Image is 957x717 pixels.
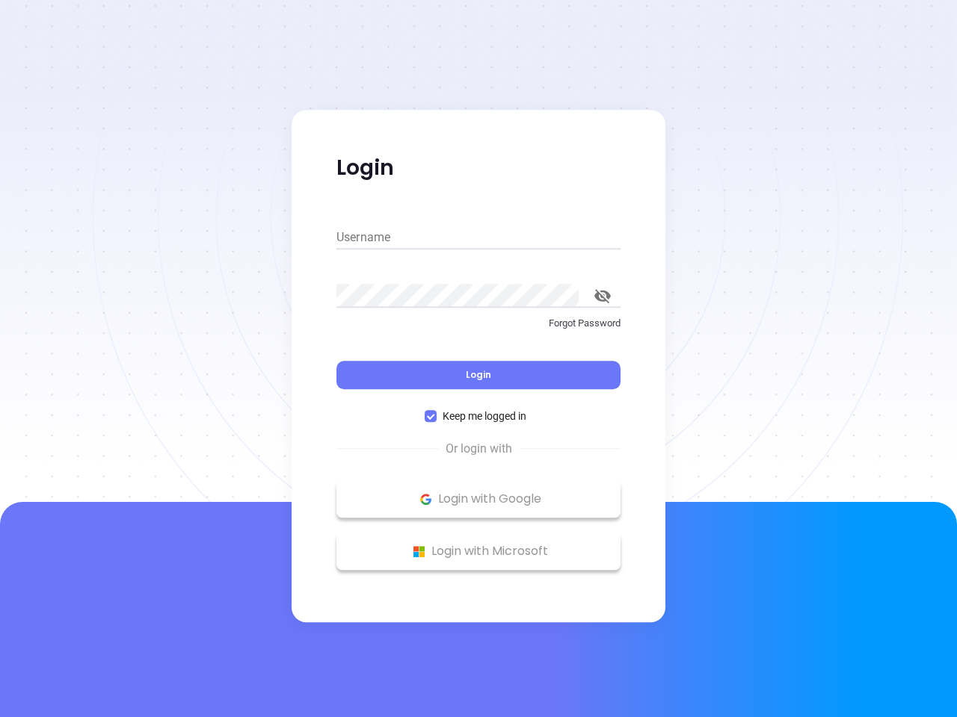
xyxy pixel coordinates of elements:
span: Or login with [438,440,520,458]
button: Login [336,361,621,389]
img: Google Logo [416,490,435,509]
p: Login [336,155,621,181]
button: toggle password visibility [585,278,621,314]
a: Forgot Password [336,316,621,343]
span: Keep me logged in [437,408,532,424]
p: Login with Google [344,488,613,510]
img: Microsoft Logo [410,542,428,561]
button: Google Logo Login with Google [336,480,621,518]
p: Forgot Password [336,316,621,331]
span: Login [466,368,491,381]
button: Microsoft Logo Login with Microsoft [336,533,621,570]
p: Login with Microsoft [344,540,613,562]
